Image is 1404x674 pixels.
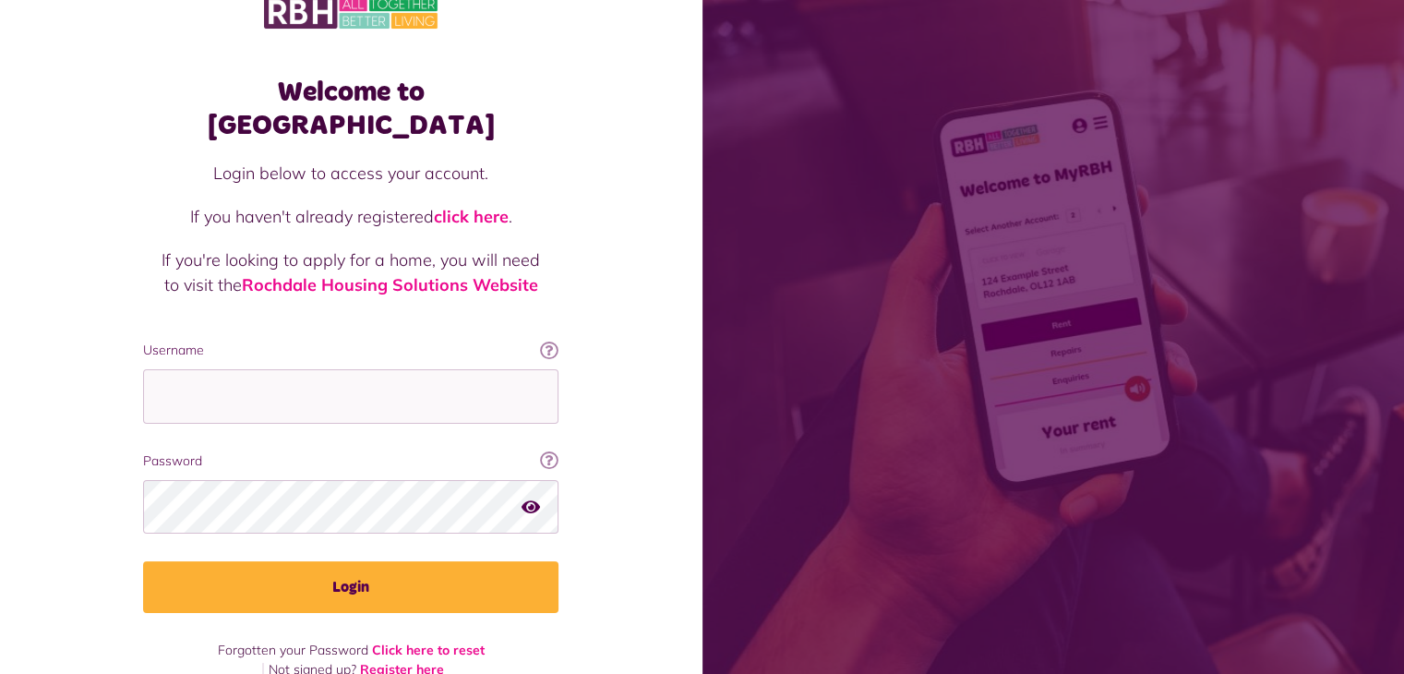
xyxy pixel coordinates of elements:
[162,247,540,297] p: If you're looking to apply for a home, you will need to visit the
[143,341,558,360] label: Username
[143,76,558,142] h1: Welcome to [GEOGRAPHIC_DATA]
[162,204,540,229] p: If you haven't already registered .
[218,642,368,658] span: Forgotten your Password
[434,206,509,227] a: click here
[162,161,540,186] p: Login below to access your account.
[143,561,558,613] button: Login
[242,274,538,295] a: Rochdale Housing Solutions Website
[372,642,485,658] a: Click here to reset
[143,451,558,471] label: Password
